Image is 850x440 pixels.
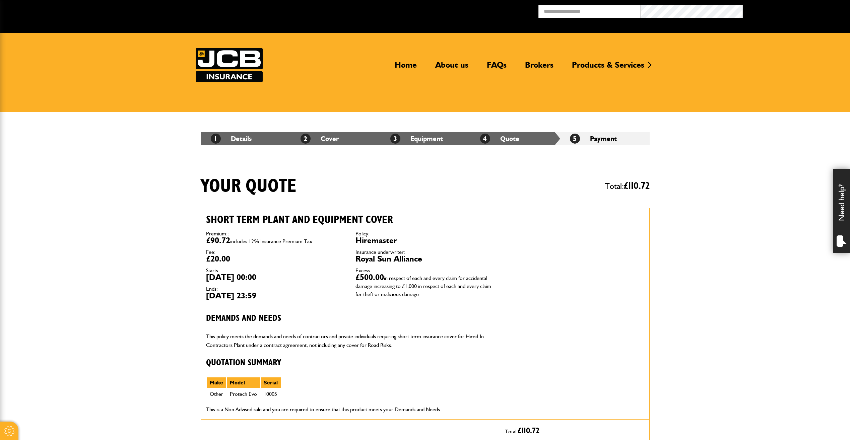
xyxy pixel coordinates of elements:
span: 110.72 [521,427,539,435]
span: 4 [480,134,490,144]
th: Make [206,377,226,388]
a: Brokers [520,60,559,75]
dd: £20.00 [206,255,345,263]
dt: Policy: [355,231,495,236]
span: 1 [211,134,221,144]
span: £ [624,181,650,191]
a: FAQs [482,60,512,75]
a: 1Details [211,135,252,143]
p: Total: [505,425,644,437]
dd: Hiremaster [355,236,495,244]
li: Payment [560,132,650,145]
p: This policy meets the demands and needs of contractors and private individuals requiring short te... [206,332,495,349]
a: 2Cover [301,135,339,143]
h3: Quotation Summary [206,358,495,368]
dt: Starts: [206,268,345,273]
h1: Your quote [201,175,297,198]
dt: Excess: [355,268,495,273]
p: This is a Non Advised sale and you are required to ensure that this product meets your Demands an... [206,405,495,414]
span: 110.72 [628,181,650,191]
td: Protech Evo [226,388,260,400]
span: includes 12% Insurance Premium Tax [230,238,312,244]
a: Home [390,60,422,75]
dt: Ends: [206,286,345,292]
td: 10005 [260,388,281,400]
th: Model [226,377,260,388]
dd: £90.72 [206,236,345,244]
span: £ [518,427,539,435]
dd: Royal Sun Alliance [355,255,495,263]
dt: Insurance underwriter: [355,249,495,255]
a: JCB Insurance Services [196,48,263,82]
h2: Short term plant and equipment cover [206,213,495,226]
span: 2 [301,134,311,144]
dt: Premium:: [206,231,345,236]
img: JCB Insurance Services logo [196,48,263,82]
dd: [DATE] 23:59 [206,292,345,300]
a: About us [430,60,473,75]
dd: [DATE] 00:00 [206,273,345,281]
span: 5 [570,134,580,144]
button: Broker Login [743,5,845,15]
th: Serial [260,377,281,388]
li: Quote [470,132,560,145]
div: Need help? [833,169,850,253]
dd: £500.00 [355,273,495,297]
a: 3Equipment [390,135,443,143]
td: Other [206,388,226,400]
span: in respect of each and every claim for accidental damage increasing to £1,000 in respect of each ... [355,275,491,297]
span: 3 [390,134,400,144]
dt: Fee: [206,249,345,255]
h3: Demands and needs [206,313,495,324]
span: Total: [605,178,650,194]
a: Products & Services [567,60,649,75]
